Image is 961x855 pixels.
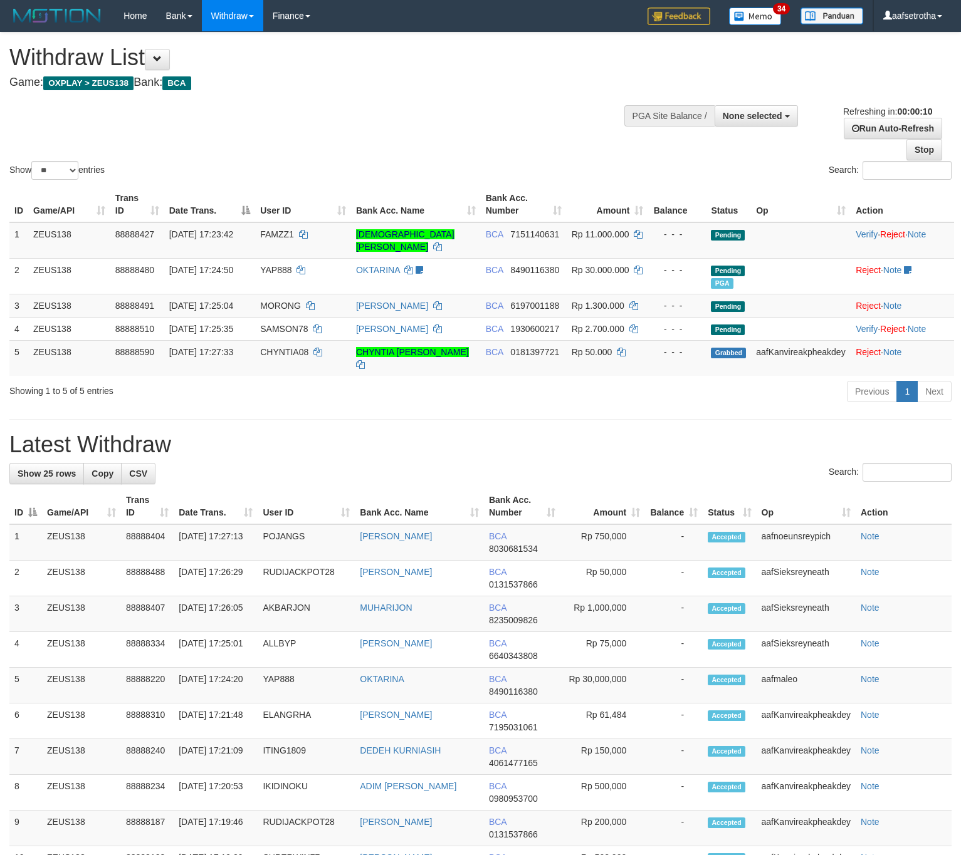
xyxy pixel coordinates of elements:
[653,299,701,312] div: - - -
[843,106,932,117] span: Refreshing in:
[757,739,856,775] td: aafKanvireakpheakdey
[360,674,404,684] a: OKTARINA
[174,524,258,561] td: [DATE] 17:27:13
[9,161,105,180] label: Show entries
[9,524,42,561] td: 1
[856,265,881,275] a: Reject
[9,811,42,846] td: 9
[42,596,121,632] td: ZEUS138
[560,596,645,632] td: Rp 1,000,000
[258,668,355,703] td: YAP888
[489,758,538,768] span: Copy 4061477165 to clipboard
[572,229,629,239] span: Rp 11.000.000
[9,668,42,703] td: 5
[883,301,902,311] a: Note
[917,381,952,402] a: Next
[757,489,856,524] th: Op: activate to sort column ascending
[486,301,503,311] span: BCA
[510,229,559,239] span: Copy 7151140631 to clipboard
[851,317,954,340] td: · ·
[645,811,703,846] td: -
[31,161,78,180] select: Showentries
[18,469,76,479] span: Show 25 rows
[9,6,105,25] img: MOTION_logo.png
[856,324,878,334] a: Verify
[489,722,538,732] span: Copy 7195031061 to clipboard
[653,346,701,358] div: - - -
[861,745,880,755] a: Note
[174,489,258,524] th: Date Trans.: activate to sort column ascending
[28,222,110,259] td: ZEUS138
[484,489,560,524] th: Bank Acc. Number: activate to sort column ascending
[711,230,745,241] span: Pending
[258,596,355,632] td: AKBARJON
[9,222,28,259] td: 1
[9,187,28,222] th: ID
[757,632,856,668] td: aafSieksreyneath
[851,187,954,222] th: Action
[489,687,538,697] span: Copy 8490116380 to clipboard
[9,76,628,89] h4: Game: Bank:
[42,811,121,846] td: ZEUS138
[751,187,851,222] th: Op: activate to sort column ascending
[572,301,624,311] span: Rp 1.300.000
[856,229,878,239] a: Verify
[708,817,745,828] span: Accepted
[856,347,881,357] a: Reject
[169,301,233,311] span: [DATE] 17:25:04
[115,229,154,239] span: 88888427
[880,229,905,239] a: Reject
[572,324,624,334] span: Rp 2.700.000
[486,347,503,357] span: BCA
[560,489,645,524] th: Amount: activate to sort column ascending
[169,265,233,275] span: [DATE] 17:24:50
[9,703,42,739] td: 6
[258,632,355,668] td: ALLBYP
[258,775,355,811] td: IKIDINOKU
[9,340,28,376] td: 5
[260,301,301,311] span: MORONG
[9,739,42,775] td: 7
[489,710,507,720] span: BCA
[708,746,745,757] span: Accepted
[121,463,155,484] a: CSV
[883,347,902,357] a: Note
[757,703,856,739] td: aafKanvireakpheakdey
[174,596,258,632] td: [DATE] 17:26:05
[9,463,84,484] a: Show 25 rows
[863,463,952,482] input: Search:
[42,668,121,703] td: ZEUS138
[489,674,507,684] span: BCA
[757,524,856,561] td: aafnoeunsreypich
[624,105,715,127] div: PGA Site Balance /
[861,603,880,613] a: Note
[560,739,645,775] td: Rp 150,000
[829,463,952,482] label: Search:
[42,632,121,668] td: ZEUS138
[715,105,798,127] button: None selected
[121,739,174,775] td: 88888240
[489,638,507,648] span: BCA
[773,3,790,14] span: 34
[560,668,645,703] td: Rp 30,000,000
[489,651,538,661] span: Copy 6640343808 to clipboard
[560,632,645,668] td: Rp 75,000
[851,258,954,294] td: ·
[28,187,110,222] th: Game/API: activate to sort column ascending
[43,76,134,90] span: OXPLAY > ZEUS138
[9,432,952,457] h1: Latest Withdraw
[258,811,355,846] td: RUDIJACKPOT28
[9,561,42,596] td: 2
[28,294,110,317] td: ZEUS138
[9,45,628,70] h1: Withdraw List
[260,324,308,334] span: SAMSON78
[757,811,856,846] td: aafKanvireakpheakdey
[567,187,649,222] th: Amount: activate to sort column ascending
[169,324,233,334] span: [DATE] 17:25:35
[757,561,856,596] td: aafSieksreyneath
[360,603,412,613] a: MUHARIJON
[645,703,703,739] td: -
[92,469,113,479] span: Copy
[708,710,745,721] span: Accepted
[847,381,897,402] a: Previous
